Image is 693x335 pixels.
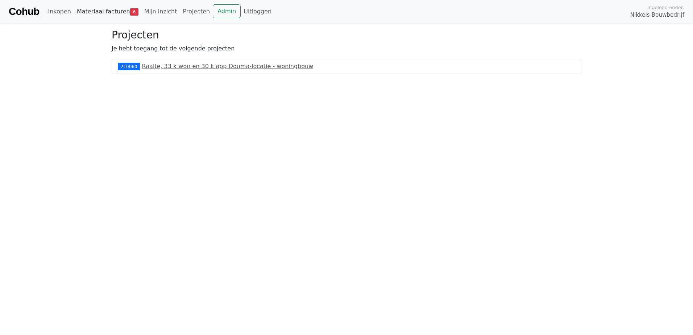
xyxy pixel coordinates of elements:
a: Projecten [180,4,213,19]
a: Uitloggen [241,4,274,19]
p: Je hebt toegang tot de volgende projecten [112,44,581,53]
a: Raalte, 33 k won en 30 k app Douma-locatie - woningbouw [142,63,314,70]
a: Inkopen [45,4,74,19]
span: Nikkels Bouwbedrijf [630,11,684,19]
span: 6 [130,8,138,16]
div: 210060 [118,63,140,70]
span: Ingelogd onder: [647,4,684,11]
a: Cohub [9,3,39,20]
h3: Projecten [112,29,581,41]
a: Mijn inzicht [141,4,180,19]
a: Materiaal facturen6 [74,4,141,19]
a: Admin [213,4,241,18]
